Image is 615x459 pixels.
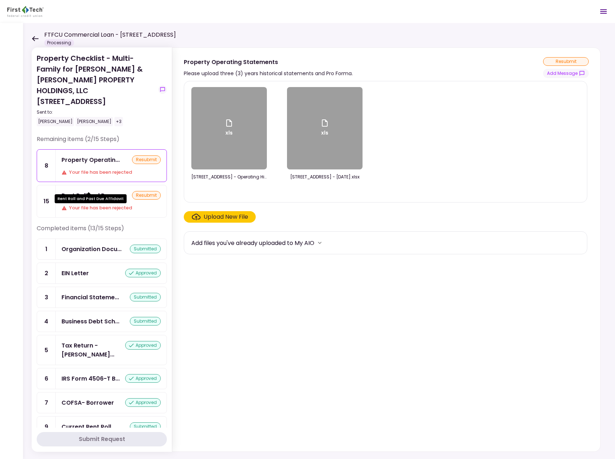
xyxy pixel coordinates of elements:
[7,6,44,17] img: Partner icon
[130,245,161,253] div: submitted
[37,53,155,126] div: Property Checklist - Multi-Family for [PERSON_NAME] & [PERSON_NAME] PROPERTY HOLDINGS, LLC [STREE...
[191,238,314,247] div: Add files you've already uploaded to My AIO
[595,3,612,20] button: Open menu
[55,194,127,203] div: Rent Roll and Past Due Affidavit
[37,117,74,126] div: [PERSON_NAME]
[191,174,267,180] div: 513 E Caney St - Operating History Jan 1 - 08.31.23.xlsx
[37,432,167,446] button: Submit Request
[37,238,167,260] a: 1Organization Documents for Borrowing Entitysubmitted
[61,204,161,212] div: Your file has been rejected
[37,392,167,413] a: 7COFSA- Borrowerapproved
[37,335,56,365] div: 5
[44,31,176,39] h1: FTFCU Commercial Loan - [STREET_ADDRESS]
[79,435,125,444] div: Submit Request
[37,311,56,332] div: 4
[61,169,161,176] div: Your file has been rejected
[543,57,589,66] div: resubmit
[184,58,353,67] div: Property Operating Statements
[114,117,123,126] div: +3
[158,85,167,94] button: show-messages
[37,109,155,115] div: Sent to:
[37,287,167,308] a: 3Financial Statement - Borrowersubmitted
[61,422,111,431] div: Current Rent Roll
[37,135,167,149] div: Remaining items (2/15 Steps)
[130,317,161,326] div: submitted
[37,185,56,217] div: 15
[125,374,161,383] div: approved
[61,374,120,383] div: IRS Form 4506-T Borrower
[130,422,161,431] div: submitted
[204,213,248,221] div: Upload New File
[76,117,113,126] div: [PERSON_NAME]
[61,293,119,302] div: Financial Statement - Borrower
[61,341,125,359] div: Tax Return - Borrower
[320,119,329,138] div: xls
[225,119,233,138] div: xls
[132,155,161,164] div: resubmit
[37,335,167,365] a: 5Tax Return - Borrowerapproved
[61,398,114,407] div: COFSA- Borrower
[61,155,120,164] div: Property Operating Statements
[543,69,589,78] button: show-messages
[37,150,56,182] div: 8
[125,398,161,407] div: approved
[37,368,167,389] a: 6IRS Form 4506-T Borrowerapproved
[125,269,161,277] div: approved
[184,69,353,78] div: Please upload three (3) years historical statements and Pro Forma.
[314,237,325,248] button: more
[37,263,167,284] a: 2EIN Letterapproved
[37,311,167,332] a: 4Business Debt Schedulesubmitted
[287,174,363,180] div: 513 E Caney St - T12 - 07.31.25.xlsx
[37,416,167,437] a: 9Current Rent Rollsubmitted
[184,211,256,223] span: Click here to upload the required document
[37,417,56,437] div: 9
[37,287,56,308] div: 3
[37,368,56,389] div: 6
[37,224,167,238] div: Completed items (13/15 Steps)
[130,293,161,301] div: submitted
[125,341,161,350] div: approved
[37,392,56,413] div: 7
[61,317,119,326] div: Business Debt Schedule
[37,149,167,182] a: 8Property Operating StatementsresubmitYour file has been rejected
[37,239,56,259] div: 1
[172,47,601,452] div: Property Operating StatementsPlease upload three (3) years historical statements and Pro Forma.re...
[61,245,122,254] div: Organization Documents for Borrowing Entity
[37,185,167,218] a: 15Rent Roll and Past Due AffidavitresubmitYour file has been rejected
[44,39,74,46] div: Processing
[61,269,89,278] div: EIN Letter
[37,263,56,283] div: 2
[132,191,161,200] div: resubmit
